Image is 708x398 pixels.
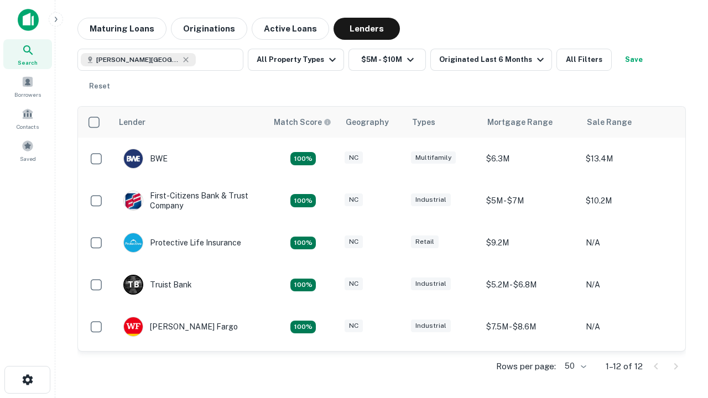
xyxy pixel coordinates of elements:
[339,107,405,138] th: Geography
[290,152,316,165] div: Matching Properties: 2, hasApolloMatch: undefined
[96,55,179,65] span: [PERSON_NAME][GEOGRAPHIC_DATA], [GEOGRAPHIC_DATA]
[119,116,145,129] div: Lender
[290,237,316,250] div: Matching Properties: 2, hasApolloMatch: undefined
[3,39,52,69] a: Search
[274,116,331,128] div: Capitalize uses an advanced AI algorithm to match your search with the best lender. The match sco...
[82,75,117,97] button: Reset
[345,277,363,290] div: NC
[580,138,680,180] td: $13.4M
[274,116,329,128] h6: Match Score
[334,18,400,40] button: Lenders
[290,321,316,334] div: Matching Properties: 2, hasApolloMatch: undefined
[481,348,580,390] td: $8.8M
[496,360,556,373] p: Rows per page:
[123,149,168,169] div: BWE
[290,279,316,292] div: Matching Properties: 3, hasApolloMatch: undefined
[18,58,38,67] span: Search
[124,317,143,336] img: picture
[3,135,52,165] a: Saved
[3,103,52,133] a: Contacts
[556,49,612,71] button: All Filters
[481,222,580,264] td: $9.2M
[487,116,553,129] div: Mortgage Range
[481,306,580,348] td: $7.5M - $8.6M
[346,116,389,129] div: Geography
[405,107,481,138] th: Types
[560,358,588,374] div: 50
[481,138,580,180] td: $6.3M
[14,90,41,99] span: Borrowers
[348,49,426,71] button: $5M - $10M
[345,151,363,164] div: NC
[616,49,652,71] button: Save your search to get updates of matches that match your search criteria.
[124,191,143,210] img: picture
[580,180,680,222] td: $10.2M
[606,360,643,373] p: 1–12 of 12
[77,18,166,40] button: Maturing Loans
[290,194,316,207] div: Matching Properties: 2, hasApolloMatch: undefined
[345,193,363,206] div: NC
[481,180,580,222] td: $5M - $7M
[587,116,632,129] div: Sale Range
[123,191,256,211] div: First-citizens Bank & Trust Company
[20,154,36,163] span: Saved
[124,233,143,252] img: picture
[481,264,580,306] td: $5.2M - $6.8M
[345,320,363,332] div: NC
[411,277,451,290] div: Industrial
[267,107,339,138] th: Capitalize uses an advanced AI algorithm to match your search with the best lender. The match sco...
[252,18,329,40] button: Active Loans
[411,151,456,164] div: Multifamily
[124,149,143,168] img: picture
[430,49,552,71] button: Originated Last 6 Months
[580,306,680,348] td: N/A
[412,116,435,129] div: Types
[123,233,241,253] div: Protective Life Insurance
[17,122,39,131] span: Contacts
[3,71,52,101] a: Borrowers
[18,9,39,31] img: capitalize-icon.png
[171,18,247,40] button: Originations
[411,193,451,206] div: Industrial
[112,107,267,138] th: Lender
[128,279,139,291] p: T B
[411,320,451,332] div: Industrial
[580,107,680,138] th: Sale Range
[345,235,363,248] div: NC
[439,53,547,66] div: Originated Last 6 Months
[481,107,580,138] th: Mortgage Range
[580,222,680,264] td: N/A
[580,264,680,306] td: N/A
[123,275,192,295] div: Truist Bank
[580,348,680,390] td: N/A
[411,235,439,248] div: Retail
[653,310,708,363] iframe: Chat Widget
[248,49,344,71] button: All Property Types
[123,317,238,337] div: [PERSON_NAME] Fargo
